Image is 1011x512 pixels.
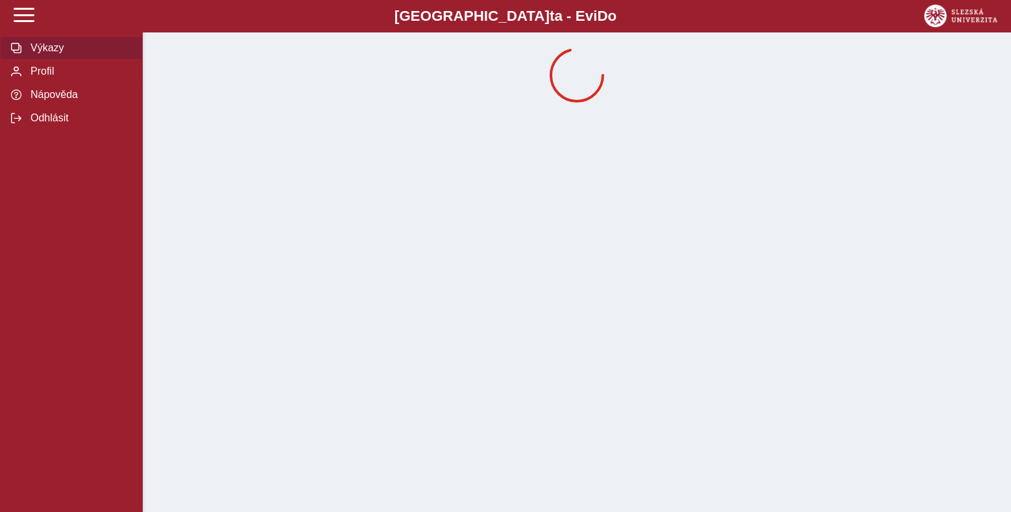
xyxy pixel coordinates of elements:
span: Profil [27,66,132,77]
span: Nápověda [27,89,132,101]
span: Odhlásit [27,112,132,124]
img: logo_web_su.png [924,5,997,27]
span: t [550,8,554,24]
span: Výkazy [27,42,132,54]
span: o [608,8,617,24]
span: D [597,8,607,24]
b: [GEOGRAPHIC_DATA] a - Evi [39,8,972,25]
